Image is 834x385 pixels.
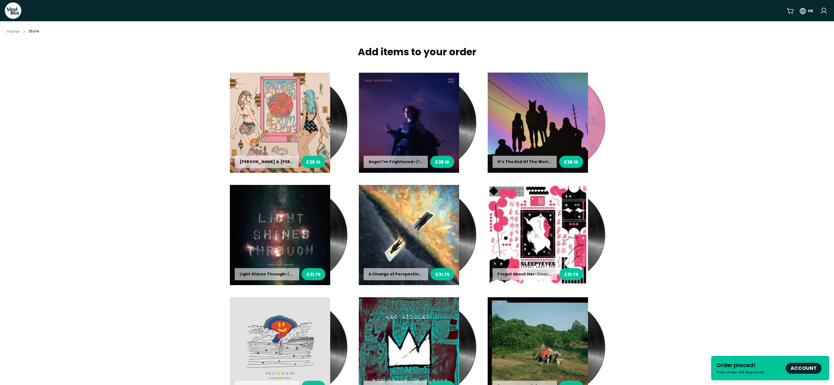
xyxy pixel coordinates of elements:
span: £31.75 [306,271,320,278]
button: £38.10 [559,156,583,168]
a: Home [7,28,19,34]
span: £38.10 [564,159,578,165]
span: £31.75 [435,271,449,278]
h1: Add items to your order [230,46,604,58]
a: Account [791,365,817,372]
span: £38.10 [435,159,449,165]
span: Home [7,29,19,34]
div: Order placed! [716,361,765,369]
button: £38.10 [301,156,325,168]
button: £31.75 [559,268,583,280]
span: £38.10 [306,159,320,165]
button: £38.10 [430,156,454,168]
button: £31.75 [302,268,325,280]
span: £31.75 [564,271,578,278]
div: Your order will ship soon. [716,369,765,375]
p: Store [29,28,39,34]
button: UK [799,5,813,16]
button: £31.75 [431,268,454,280]
div: UK [808,8,813,14]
